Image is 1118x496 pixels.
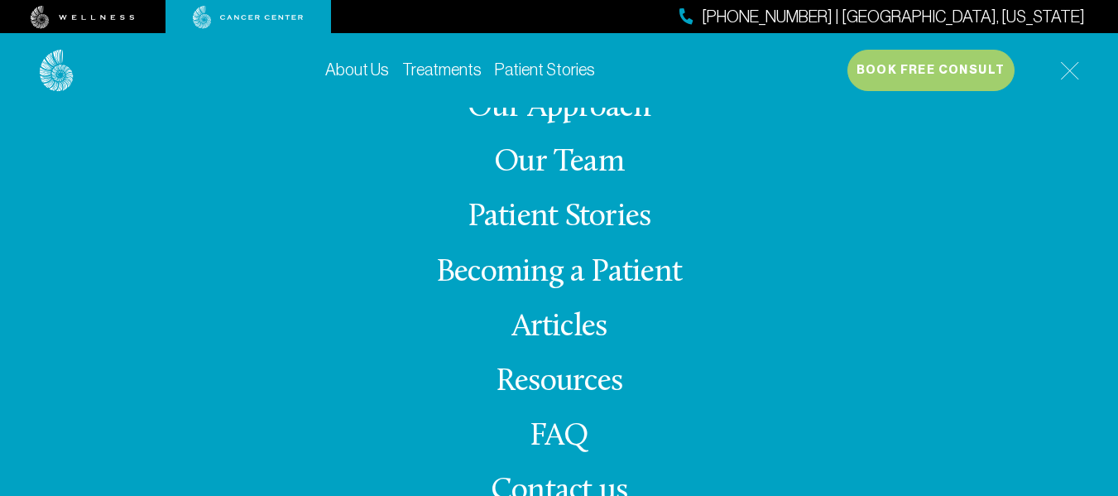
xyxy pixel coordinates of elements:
[31,6,135,29] img: wellness
[402,60,482,79] a: Treatments
[679,5,1085,29] a: [PHONE_NUMBER] | [GEOGRAPHIC_DATA], [US_STATE]
[325,60,389,79] a: About Us
[702,5,1085,29] span: [PHONE_NUMBER] | [GEOGRAPHIC_DATA], [US_STATE]
[468,92,650,124] a: Our Approach
[847,50,1015,91] button: Book Free Consult
[193,6,304,29] img: cancer center
[530,421,589,453] a: FAQ
[468,201,651,234] a: Patient Stories
[494,147,624,179] a: Our Team
[495,60,595,79] a: Patient Stories
[40,50,74,92] img: logo
[1060,61,1079,80] img: icon-hamburger
[436,257,682,289] a: Becoming a Patient
[496,366,622,398] a: Resources
[511,311,607,344] a: Articles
